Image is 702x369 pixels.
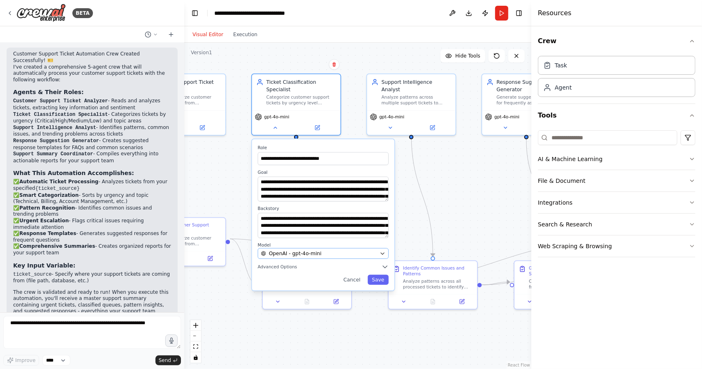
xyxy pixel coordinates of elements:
[496,94,566,106] div: Generate suggested responses for frequently asked questions and common support scenarios. Create ...
[13,289,171,321] p: The crew is validated and ready to run! When you execute this automation, you'll receive a master...
[403,265,473,277] div: Identify Common Issues and Patterns
[538,148,695,170] button: AI & Machine Learning
[418,298,448,306] button: No output available
[266,78,336,93] div: Ticket Classification Specialist
[388,261,478,310] div: Identify Common Issues and PatternsAnalyze patterns across all processed tickets to identify comm...
[514,261,604,310] div: Generate Response SuggestionsCreate suggested responses for frequently asked questions and common...
[13,170,134,176] strong: What This Automation Accomplishes:
[356,235,635,288] g: Edge from d884074c-434c-4b26-9071-64c1bf52dce5 to 5b56d311-4c44-44b3-bfb0-a9b9aade06ad
[382,78,452,93] div: Support Intelligence Analyst
[13,151,171,164] li: - Compiles everything into actionable reports for your support team
[19,192,79,198] strong: Smart Categorization
[555,83,572,92] div: Agent
[523,139,562,256] g: Edge from 29174072-a2c7-4b1e-bea6-3bc398cff6d2 to d392abdb-edf1-4dba-b759-ddd9a9b4a112
[496,78,566,93] div: Response Suggestion Generator
[13,151,93,157] code: Support Summary Coordinator
[266,94,336,106] div: Categorize customer support tickets by urgency level (Critical, High, Medium, Low) and topic cate...
[141,30,161,39] button: Switch to previous chat
[3,355,39,366] button: Improve
[214,9,307,17] nav: breadcrumb
[440,49,485,62] button: Hide Tools
[188,30,228,39] button: Visual Editor
[13,138,99,144] code: Response Suggestion Generator
[412,123,453,132] button: Open in side panel
[538,30,695,53] button: Crew
[198,254,222,263] button: Open in side panel
[251,74,341,136] div: Ticket Classification SpecialistCategorize customer support tickets by urgency level (Critical, H...
[19,179,98,184] strong: Automatic Ticket Processing
[151,78,221,93] div: Customer Support Ticket Analyzer
[159,357,171,364] span: Send
[13,98,108,104] code: Customer Support Ticket Analyzer
[13,272,52,277] code: ticket_source
[13,271,171,284] li: - Specify where your support tickets are coming from (file path, database, etc.)
[555,61,567,69] div: Task
[19,231,76,236] strong: Response Templates
[538,235,695,257] button: Web Scraping & Browsing
[292,298,322,306] button: No output available
[164,30,178,39] button: Start a new chat
[324,298,348,306] button: Open in side panel
[190,320,201,331] button: zoom in
[72,8,93,18] div: BETA
[190,320,201,363] div: React Flow controls
[182,123,222,132] button: Open in side panel
[151,222,221,234] div: Analyze Customer Support Tickets
[538,214,695,235] button: Search & Research
[190,352,201,363] button: toggle interactivity
[165,334,178,347] button: Click to speak your automation idea
[269,250,322,257] span: OpenAI - gpt-4o-mini
[258,169,389,175] label: Goal
[297,123,338,132] button: Open in side panel
[13,125,171,138] li: - Identifies patterns, common issues, and trending problems across tickets
[13,262,75,269] strong: Key Input Variable:
[13,111,171,125] li: - Categorizes tickets by urgency (Critical/High/Medium/Low) and topic areas
[403,278,473,290] div: Analyze patterns across all processed tickets to identify common issues, trending problems, and f...
[13,51,171,64] h2: Customer Support Ticket Automation Crew Created Successfully! 🎫
[508,363,530,367] a: React Flow attribution
[379,114,404,120] span: gpt-4o-mini
[13,125,96,131] code: Support Intelligence Analyst
[136,217,226,267] div: Analyze Customer Support TicketsRead and analyze customer support tickets from {ticket_source}. E...
[258,248,389,259] button: OpenAI - gpt-4o-mini
[13,64,171,83] p: I've created a comprehensive 5-agent crew that will automatically process your customer support t...
[527,123,568,132] button: Open in side panel
[228,30,262,39] button: Execution
[366,74,456,136] div: Support Intelligence AnalystAnalyze patterns across multiple support tickets to identify common i...
[368,274,389,284] button: Save
[538,170,695,191] button: File & Document
[455,53,480,59] span: Hide Tools
[258,264,297,270] span: Advanced Options
[230,235,258,288] g: Edge from 3b7de663-90ce-4863-9ef4-b1b15616c012 to d884074c-434c-4b26-9071-64c1bf52dce5
[151,235,221,247] div: Read and analyze customer support tickets from {ticket_source}. Extract key information including...
[189,7,201,19] button: Hide left sidebar
[538,192,695,213] button: Integrations
[258,145,389,151] label: Role
[13,179,171,256] p: ✅ - Analyzes tickets from your specified ✅ - Sorts by urgency and topic (Technical, Billing, Acco...
[494,114,519,120] span: gpt-4o-mini
[449,298,474,306] button: Open in side panel
[538,8,572,18] h4: Resources
[13,112,108,118] code: Ticket Classification Specialist
[35,186,80,191] code: {ticket_source}
[258,206,389,212] label: Backstory
[19,243,95,249] strong: Comprehensive Summaries
[155,355,181,365] button: Send
[339,274,365,284] button: Cancel
[136,74,226,136] div: Customer Support Ticket AnalyzerRead and analyze customer support tickets from {ticket_source}, e...
[13,89,84,95] strong: Agents & Their Roles:
[408,132,436,256] g: Edge from 0f7a8f77-28b7-404d-a693-3db5be1efc35 to 736087f8-35d0-4eaa-a3bf-1a7f5c924589
[258,263,389,270] button: Advanced Options
[190,341,201,352] button: fit view
[513,7,525,19] button: Hide right sidebar
[262,261,352,310] div: Classify Tickets by [PERSON_NAME] and TopicClassify each analyzed support ticket by urgency level...
[538,53,695,104] div: Crew
[19,218,69,224] strong: Urgent Escalation
[13,98,171,111] li: - Reads and analyzes tickets, extracting key information and sentiment
[13,138,171,151] li: - Creates suggested response templates for FAQs and common scenarios
[16,4,66,22] img: Logo
[191,49,212,56] div: Version 1
[19,205,75,211] strong: Pattern Recognition
[258,242,389,248] label: Model
[382,94,452,106] div: Analyze patterns across multiple support tickets to identify common issues, trending problems, an...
